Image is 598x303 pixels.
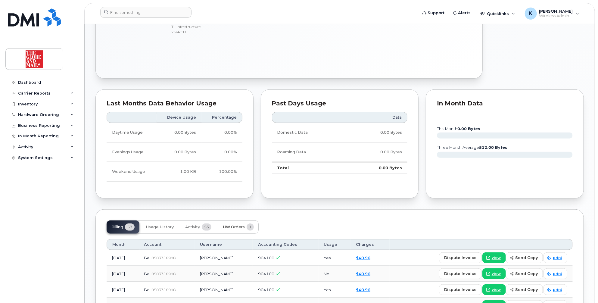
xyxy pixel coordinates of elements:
[553,255,562,261] span: print
[202,162,242,182] td: 100.00%
[195,282,253,298] td: [PERSON_NAME]
[152,256,176,260] span: 0503318908
[444,271,477,276] span: dispute invoice
[356,255,370,260] a: $40.96
[157,162,202,182] td: 1.00 KB
[272,123,347,142] td: Domestic Data
[144,287,152,292] span: Bell
[492,287,501,292] span: view
[247,223,254,231] span: 1
[319,250,351,266] td: Yes
[107,142,242,162] tr: Weekdays from 6:00pm to 8:00am
[107,142,157,162] td: Evenings Usage
[107,250,139,266] td: [DATE]
[107,162,242,182] tr: Friday from 6:00pm to Monday 8:00am
[553,271,562,276] span: print
[202,112,242,123] th: Percentage
[170,29,312,34] p: SHARED
[492,271,501,276] span: view
[202,223,211,231] span: 55
[170,24,312,29] p: IT - Infrastructure
[506,252,543,263] button: send copy
[107,282,139,298] td: [DATE]
[439,284,482,295] button: dispute invoice
[157,123,202,142] td: 0.00 Bytes
[346,142,407,162] td: 0.00 Bytes
[418,7,449,19] a: Support
[539,9,573,14] span: [PERSON_NAME]
[444,287,477,292] span: dispute invoice
[346,162,407,173] td: 0.00 Bytes
[195,250,253,266] td: [PERSON_NAME]
[506,268,543,279] button: send copy
[444,255,477,261] span: dispute invoice
[139,239,195,250] th: Account
[515,271,538,276] span: send copy
[253,239,318,250] th: Accounting Codes
[457,127,480,131] tspan: 0.00 Bytes
[185,225,200,230] span: Activity
[107,266,139,282] td: [DATE]
[157,142,202,162] td: 0.00 Bytes
[487,11,509,16] span: Quicklinks
[195,239,253,250] th: Username
[202,142,242,162] td: 0.00%
[492,255,501,261] span: view
[258,255,274,260] span: 904100
[144,255,152,260] span: Bell
[437,127,480,131] text: this month
[272,142,347,162] td: Roaming Data
[553,287,562,292] span: print
[107,101,242,107] div: Last Months Data Behavior Usage
[144,271,152,276] span: Bell
[319,266,351,282] td: No
[157,112,202,123] th: Device Usage
[272,101,408,107] div: Past Days Usage
[437,145,507,150] text: three month average
[539,14,573,18] span: Wireless Admin
[258,271,274,276] span: 904100
[521,8,584,20] div: Keith
[543,252,567,263] a: print
[479,145,507,150] tspan: 512.00 Bytes
[319,239,351,250] th: Usage
[258,287,274,292] span: 904100
[439,268,482,279] button: dispute invoice
[482,268,506,279] a: view
[356,287,370,292] a: $40.96
[195,266,253,282] td: [PERSON_NAME]
[428,10,444,16] span: Support
[346,123,407,142] td: 0.00 Bytes
[515,255,538,261] span: send copy
[458,10,471,16] span: Alerts
[152,272,176,276] span: 0503318908
[100,7,192,18] input: Find something...
[482,252,506,263] a: view
[107,123,157,142] td: Daytime Usage
[152,288,176,292] span: 0503318908
[449,7,475,19] a: Alerts
[543,268,567,279] a: print
[515,287,538,292] span: send copy
[475,8,519,20] div: Quicklinks
[107,162,157,182] td: Weekend Usage
[529,10,533,17] span: K
[146,225,174,230] span: Usage History
[356,271,370,276] a: $40.96
[437,101,573,107] div: In Month Data
[350,239,390,250] th: Charges
[482,284,506,295] a: view
[107,239,139,250] th: Month
[202,123,242,142] td: 0.00%
[439,252,482,263] button: dispute invoice
[543,284,567,295] a: print
[346,112,407,123] th: Data
[223,225,245,230] span: HW Orders
[506,284,543,295] button: send copy
[319,282,351,298] td: Yes
[272,162,347,173] td: Total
